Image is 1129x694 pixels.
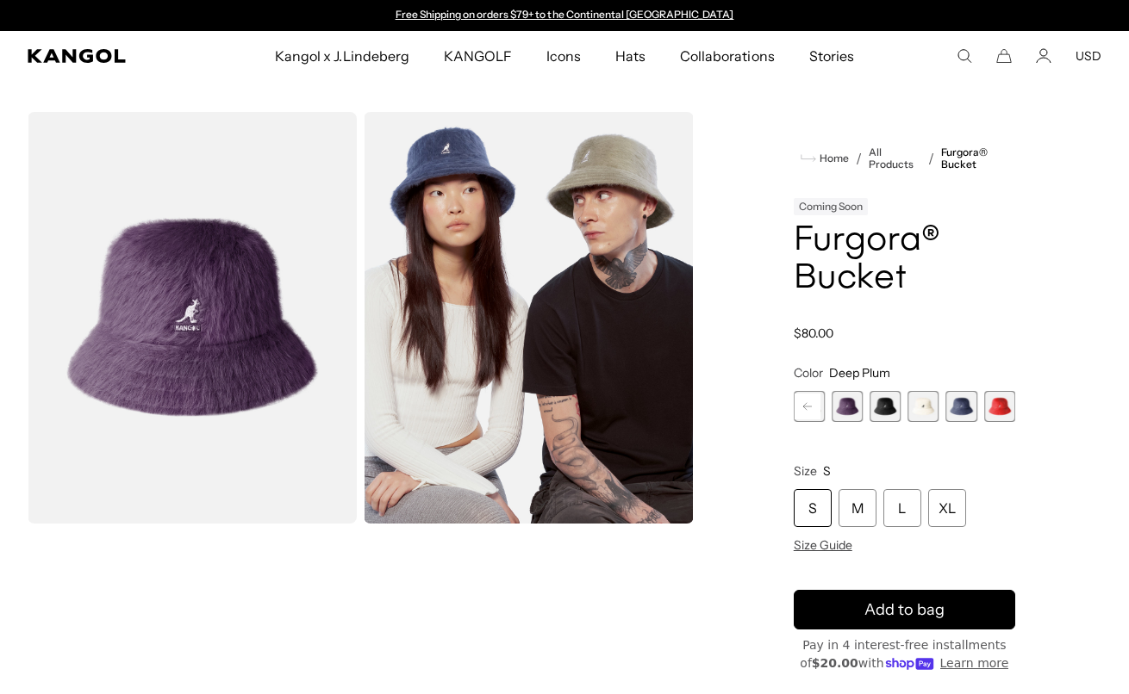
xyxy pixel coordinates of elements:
[928,489,966,527] div: XL
[258,31,427,81] a: Kangol x J.Lindeberg
[794,590,1015,629] button: Add to bag
[28,49,181,63] a: Kangol
[387,9,742,22] slideshow-component: Announcement bar
[546,31,581,81] span: Icons
[984,391,1015,422] label: Scarlet
[28,112,357,524] img: color-deep-plum
[849,148,862,169] li: /
[529,31,598,81] a: Icons
[387,9,742,22] div: Announcement
[957,48,972,64] summary: Search here
[680,31,774,81] span: Collaborations
[816,152,849,164] span: Home
[794,146,1015,170] nav: breadcrumbs
[427,31,529,81] a: KANGOLF
[946,391,977,422] label: Navy
[921,148,934,169] li: /
[387,9,742,22] div: 1 of 2
[946,391,977,422] div: 9 of 10
[883,489,921,527] div: L
[794,198,868,215] div: Coming Soon
[598,31,663,81] a: Hats
[839,489,876,527] div: M
[663,31,791,81] a: Collaborations
[794,391,825,422] label: Warm Grey
[832,391,863,422] div: 6 of 10
[870,391,901,422] div: 7 of 10
[28,112,694,524] product-gallery: Gallery Viewer
[794,222,1015,298] h1: Furgora® Bucket
[996,48,1012,64] button: Cart
[832,391,863,422] label: Deep Plum
[794,537,852,553] span: Size Guide
[823,463,831,479] span: S
[444,31,512,81] span: KANGOLF
[794,489,832,527] div: S
[792,31,871,81] a: Stories
[864,598,945,622] span: Add to bag
[801,151,849,166] a: Home
[794,325,833,341] span: $80.00
[984,391,1015,422] div: 10 of 10
[1036,48,1051,64] a: Account
[275,31,409,81] span: Kangol x J.Lindeberg
[908,391,939,422] label: Ivory
[869,146,921,170] a: All Products
[794,365,823,381] span: Color
[809,31,854,81] span: Stories
[615,31,646,81] span: Hats
[794,391,825,422] div: 5 of 10
[870,391,901,422] label: Black
[941,146,1015,170] a: Furgora® Bucket
[908,391,939,422] div: 8 of 10
[396,8,734,21] a: Free Shipping on orders $79+ to the Continental [GEOGRAPHIC_DATA]
[794,463,817,479] span: Size
[829,365,890,381] span: Deep Plum
[1076,48,1101,64] button: USD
